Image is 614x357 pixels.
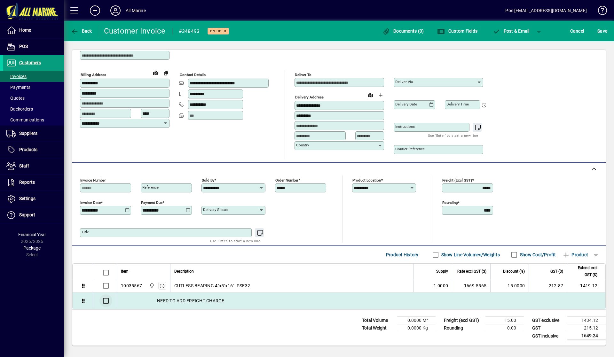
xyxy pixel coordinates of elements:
[529,332,567,340] td: GST inclusive
[210,237,260,244] mat-hint: Use 'Enter' to start a new line
[570,26,584,36] span: Cancel
[504,28,507,34] span: P
[593,1,606,22] a: Knowledge Base
[6,106,33,112] span: Backorders
[596,25,609,37] button: Save
[3,175,64,190] a: Reports
[529,317,567,324] td: GST exclusive
[3,71,64,82] a: Invoices
[19,44,28,49] span: POS
[597,28,600,34] span: S
[519,252,556,258] label: Show Cost/Profit
[428,132,478,139] mat-hint: Use 'Enter' to start a new line
[142,185,159,190] mat-label: Reference
[383,249,421,260] button: Product History
[126,5,146,16] div: All Marine
[6,74,27,79] span: Invoices
[275,178,298,182] mat-label: Order number
[397,324,436,332] td: 0.0000 Kg
[203,207,228,212] mat-label: Delivery status
[19,131,37,136] span: Suppliers
[485,317,524,324] td: 15.00
[456,283,486,289] div: 1669.5565
[3,142,64,158] a: Products
[567,332,606,340] td: 1649.24
[6,96,25,101] span: Quotes
[3,158,64,174] a: Staff
[503,268,525,275] span: Discount (%)
[19,163,29,168] span: Staff
[397,317,436,324] td: 0.0000 M³
[179,26,200,36] div: #348493
[359,324,397,332] td: Total Weight
[562,250,588,260] span: Product
[3,22,64,38] a: Home
[529,279,567,292] td: 212.87
[485,324,524,332] td: 0.00
[375,90,386,100] button: Choose address
[3,93,64,104] a: Quotes
[559,249,591,260] button: Product
[6,85,30,90] span: Payments
[104,26,166,36] div: Customer Invoice
[352,178,381,182] mat-label: Product location
[597,26,607,36] span: ave
[3,207,64,223] a: Support
[437,28,477,34] span: Custom Fields
[23,245,41,251] span: Package
[151,67,161,78] a: View on map
[3,104,64,114] a: Backorders
[69,25,94,37] button: Back
[19,27,31,33] span: Home
[3,126,64,142] a: Suppliers
[296,143,309,147] mat-label: Country
[141,200,162,205] mat-label: Payment due
[359,317,397,324] td: Total Volume
[441,317,485,324] td: Freight (excl GST)
[19,212,35,217] span: Support
[567,279,605,292] td: 1419.12
[295,73,311,77] mat-label: Deliver To
[436,25,479,37] button: Custom Fields
[395,147,425,151] mat-label: Courier Reference
[441,324,485,332] td: Rounding
[202,178,214,182] mat-label: Sold by
[19,147,37,152] span: Products
[6,117,44,122] span: Communications
[446,102,469,106] mat-label: Delivery time
[80,200,101,205] mat-label: Invoice date
[395,102,417,106] mat-label: Delivery date
[3,82,64,93] a: Payments
[567,324,606,332] td: 215.12
[386,250,419,260] span: Product History
[121,268,129,275] span: Item
[490,279,529,292] td: 15.0000
[105,5,126,16] button: Profile
[395,80,413,84] mat-label: Deliver via
[19,196,35,201] span: Settings
[382,28,424,34] span: Documents (0)
[457,268,486,275] span: Rate excl GST ($)
[210,29,226,33] span: On hold
[174,283,250,289] span: CUTLESS BEARING 4"x5"x16" IPSF32
[550,268,563,275] span: GST ($)
[161,68,171,78] button: Copy to Delivery address
[569,25,586,37] button: Cancel
[19,180,35,185] span: Reports
[174,268,194,275] span: Description
[489,25,533,37] button: Post & Email
[440,252,500,258] label: Show Line Volumes/Weights
[529,324,567,332] td: GST
[381,25,426,37] button: Documents (0)
[148,282,155,289] span: Port Road
[18,232,46,237] span: Financial Year
[85,5,105,16] button: Add
[505,5,587,16] div: Pos [EMAIL_ADDRESS][DOMAIN_NAME]
[442,200,458,205] mat-label: Rounding
[64,25,99,37] app-page-header-button: Back
[117,292,605,309] div: NEED TO ADD FREIGHT CHARGE
[492,28,530,34] span: ost & Email
[567,317,606,324] td: 1434.12
[442,178,472,182] mat-label: Freight (excl GST)
[365,90,375,100] a: View on map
